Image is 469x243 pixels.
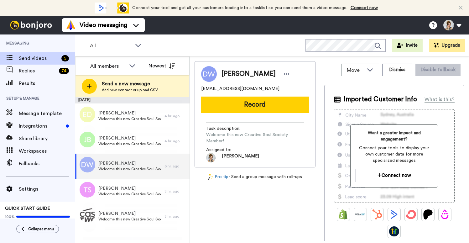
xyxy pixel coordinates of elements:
[19,80,75,87] span: Results
[132,6,347,10] span: Connect your tool and get all your customers loading into a tasklist so you can send them a video...
[90,62,126,70] div: All members
[206,125,250,132] span: Task description :
[80,157,95,172] img: dw.png
[338,209,348,219] img: Shopify
[98,141,161,146] span: Welcome this new Creative Soul Society Member!
[351,6,378,10] a: Connect now
[144,60,180,72] button: Newest
[423,209,433,219] img: Patreon
[356,145,433,164] span: Connect your tools to display your own customer data for more specialized messages
[102,80,158,87] span: Send a new message
[392,39,423,52] button: Invite
[201,66,217,82] img: Image of Dina Wolstromer
[206,132,304,144] span: Welcome this new Creative Soul Society Member!
[98,210,161,217] span: [PERSON_NAME]
[415,64,461,76] button: Disable fallback
[19,122,63,130] span: Integrations
[356,169,433,182] button: Connect now
[80,107,95,122] img: ed.png
[66,20,76,30] img: vm-color.svg
[201,86,279,92] span: [EMAIL_ADDRESS][DOMAIN_NAME]
[19,55,59,62] span: Send videos
[98,192,161,197] span: Welcome this new Creative Soul Society Member!
[164,189,186,194] div: 8 hr. ago
[19,160,75,167] span: Fallbacks
[208,174,213,180] img: magic-wand.svg
[75,97,190,103] div: [DATE]
[19,185,75,193] span: Settings
[440,209,450,219] img: Drip
[372,209,382,219] img: Hubspot
[98,166,161,172] span: Welcome this new Creative Soul Society Member!
[344,95,417,104] span: Imported Customer Info
[80,132,95,147] img: jb.png
[19,147,75,155] span: Workspaces
[5,214,15,219] span: 100%
[80,21,127,29] span: Video messaging
[164,164,186,169] div: 6 hr. ago
[222,153,259,162] span: [PERSON_NAME]
[8,21,55,29] img: bj-logo-header-white.svg
[19,110,75,117] span: Message template
[429,39,465,52] button: Upgrade
[208,174,228,180] a: Pro tip
[382,64,412,76] button: Dismiss
[19,67,56,75] span: Replies
[98,110,161,116] span: [PERSON_NAME]
[164,139,186,144] div: 4 hr. ago
[102,87,158,92] span: Add new contact or upload CSV
[28,226,54,231] span: Collapse menu
[206,153,216,162] img: 050e0e51-f6b8-445d-a13d-f5a0a3a9fdb1-1741723898.jpg
[61,55,69,61] div: 5
[164,214,186,219] div: 8 hr. ago
[19,135,75,142] span: Share library
[80,182,95,198] img: ts.png
[406,209,416,219] img: ConvertKit
[80,207,95,223] img: 0a2ace2e-2fa8-4021-931d-8ad96454e747.jpg
[347,66,364,74] span: Move
[221,69,276,79] span: [PERSON_NAME]
[201,97,309,113] button: Record
[98,185,161,192] span: [PERSON_NAME]
[98,217,161,222] span: Welcome this new Creative Soul Society Member!
[206,147,250,153] span: Assigned to:
[98,135,161,141] span: [PERSON_NAME]
[59,68,69,74] div: 74
[95,3,129,13] div: animation
[90,42,132,50] span: All
[5,206,50,211] span: QUICK START GUIDE
[425,96,455,103] div: What is this?
[98,160,161,166] span: [PERSON_NAME]
[164,114,186,119] div: 4 hr. ago
[98,116,161,121] span: Welcome this new Creative Soul Society Member!
[355,209,365,219] img: Ontraport
[356,130,433,142] span: Want a greater impact and engagement?
[195,174,315,180] div: - Send a group message with roll-ups
[16,225,59,233] button: Collapse menu
[389,226,399,236] img: GoHighLevel
[389,209,399,219] img: ActiveCampaign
